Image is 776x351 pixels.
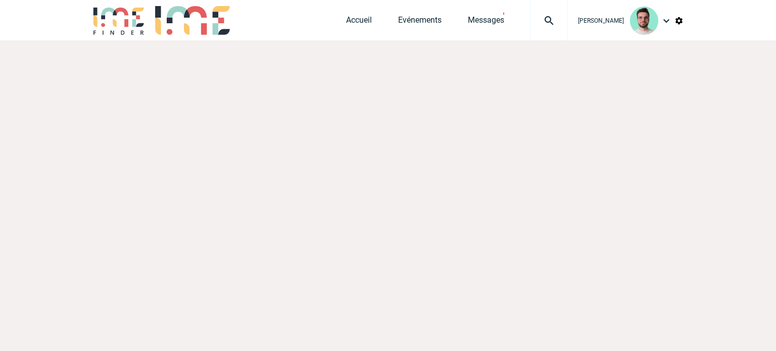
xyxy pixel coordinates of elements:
img: 121547-2.png [630,7,658,35]
a: Evénements [398,15,442,29]
img: IME-Finder [92,6,145,35]
a: Messages [468,15,504,29]
a: Accueil [346,15,372,29]
span: [PERSON_NAME] [578,17,624,24]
